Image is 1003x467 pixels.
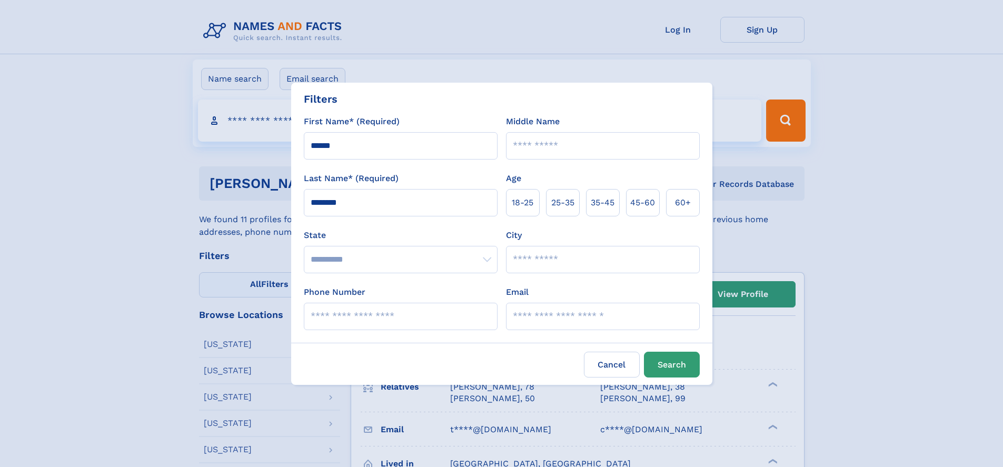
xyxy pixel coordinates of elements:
div: Filters [304,91,337,107]
span: 60+ [675,196,691,209]
span: 35‑45 [591,196,614,209]
label: Phone Number [304,286,365,299]
button: Search [644,352,700,377]
label: Middle Name [506,115,560,128]
label: State [304,229,498,242]
label: First Name* (Required) [304,115,400,128]
span: 25‑35 [551,196,574,209]
label: City [506,229,522,242]
label: Cancel [584,352,640,377]
span: 45‑60 [630,196,655,209]
label: Age [506,172,521,185]
span: 18‑25 [512,196,533,209]
label: Last Name* (Required) [304,172,399,185]
label: Email [506,286,529,299]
